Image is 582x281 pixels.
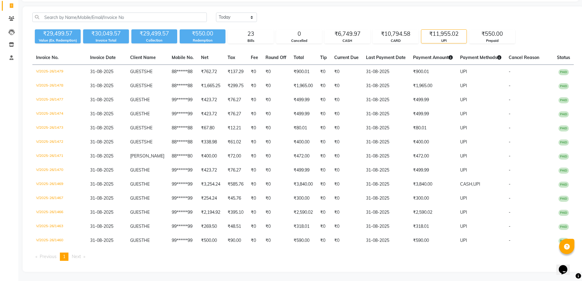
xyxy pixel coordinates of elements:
td: 31-08-2025 [362,205,409,220]
td: ₹0 [262,93,290,107]
span: 31-08-2025 [90,167,113,173]
td: ₹1,965.00 [290,79,317,93]
span: UPI [460,139,467,145]
span: PAID [558,168,569,174]
td: ₹400.00 [197,149,224,163]
td: ₹0 [247,149,262,163]
td: ₹0 [262,177,290,191]
td: 31-08-2025 [362,65,409,79]
span: GUEST [130,69,144,74]
span: HE [144,181,150,187]
span: PAID [558,224,569,230]
div: Value (Ex. Redemption) [35,38,81,43]
td: ₹67.80 [197,121,224,135]
td: ₹0 [247,234,262,248]
span: SHE [144,125,152,131]
td: V/2025-26/1471 [32,149,86,163]
td: ₹499.99 [409,107,456,121]
td: ₹0 [247,121,262,135]
td: ₹0 [317,149,331,163]
td: ₹499.99 [290,163,317,177]
span: UPI [460,167,467,173]
span: 31-08-2025 [90,69,113,74]
td: ₹0 [317,234,331,248]
td: ₹0 [317,107,331,121]
td: V/2025-26/1479 [32,65,86,79]
span: SHE [144,69,152,74]
td: ₹299.75 [224,79,247,93]
td: ₹1,965.00 [409,79,456,93]
td: ₹0 [247,135,262,149]
span: 31-08-2025 [90,181,113,187]
span: 31-08-2025 [90,238,113,243]
span: Client Name [130,55,156,60]
div: Bills [228,38,273,43]
span: - [509,83,511,88]
span: - [509,209,511,215]
td: ₹80.01 [409,121,456,135]
span: Net [201,55,208,60]
td: ₹2,194.92 [197,205,224,220]
td: V/2025-26/1463 [32,220,86,234]
span: PAID [558,210,569,216]
span: HE [144,209,150,215]
td: ₹76.27 [224,107,247,121]
span: - [509,195,511,201]
span: - [509,153,511,159]
span: 31-08-2025 [90,83,113,88]
span: UPI [460,195,467,201]
td: ₹0 [262,205,290,220]
td: ₹0 [262,107,290,121]
div: ₹11,955.02 [421,30,467,38]
span: CASH, [460,181,473,187]
td: ₹61.02 [224,135,247,149]
td: ₹2,590.02 [290,205,317,220]
div: CASH [325,38,370,43]
td: V/2025-26/1477 [32,93,86,107]
td: ₹0 [262,149,290,163]
span: 31-08-2025 [90,195,113,201]
td: 31-08-2025 [362,79,409,93]
span: UPI [473,181,480,187]
td: ₹0 [262,135,290,149]
td: V/2025-26/1478 [32,79,86,93]
td: ₹472.00 [409,149,456,163]
span: Payment Amount [413,55,453,60]
td: ₹2,590.02 [409,205,456,220]
span: GUEST [130,139,144,145]
td: ₹0 [247,191,262,205]
div: ₹30,049.57 [83,29,129,38]
td: V/2025-26/1467 [32,191,86,205]
span: - [509,69,511,74]
span: Fee [251,55,258,60]
td: ₹0 [262,234,290,248]
div: CARD [373,38,418,43]
span: PAID [558,97,569,103]
span: Status [557,55,570,60]
td: ₹762.72 [197,65,224,79]
td: ₹0 [247,107,262,121]
span: Total [294,55,304,60]
span: HE [144,97,150,102]
div: ₹29,499.57 [131,29,177,38]
td: ₹499.99 [409,163,456,177]
span: Payment Methods [460,55,501,60]
td: ₹590.00 [409,234,456,248]
td: ₹318.01 [290,220,317,234]
span: UPI [460,97,467,102]
td: ₹0 [317,121,331,135]
td: V/2025-26/1472 [32,135,86,149]
span: HE [144,238,150,243]
div: Invoice Total [83,38,129,43]
td: ₹0 [262,220,290,234]
span: PAID [558,83,569,89]
td: ₹590.00 [290,234,317,248]
span: UPI [460,153,467,159]
span: - [509,111,511,116]
td: ₹395.10 [224,205,247,220]
span: 31-08-2025 [90,153,113,159]
td: ₹76.27 [224,93,247,107]
td: ₹3,840.00 [290,177,317,191]
td: ₹0 [317,79,331,93]
nav: Pagination [32,253,574,261]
